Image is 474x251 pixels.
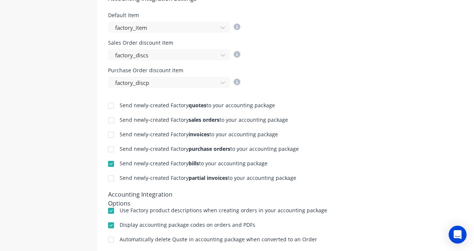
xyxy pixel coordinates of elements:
[189,116,219,123] b: sales orders
[189,102,206,109] b: quotes
[108,68,240,73] div: Purchase Order discount item
[189,174,228,181] b: partial invoices
[189,145,230,152] b: purchase orders
[120,161,268,166] div: Send newly-created Factory to your accounting package
[120,146,299,152] div: Send newly-created Factory to your accounting package
[189,131,209,138] b: invoices
[120,222,255,228] div: Display accounting package codes on orders and PDFs
[120,237,317,242] div: Automatically delete Quote in accounting package when converted to an Order
[120,103,275,108] div: Send newly-created Factory to your accounting package
[108,190,196,200] div: Accounting Integration Options
[120,208,327,213] div: Use Factory product descriptions when creating orders in your accounting package
[120,175,296,181] div: Send newly-created Factory to your accounting package
[449,226,467,244] div: Open Intercom Messenger
[120,117,288,123] div: Send newly-created Factory to your accounting package
[120,132,278,137] div: Send newly-created Factory to your accounting package
[189,160,199,167] b: bills
[108,40,240,45] div: Sales Order discount item
[108,13,240,18] div: Default item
